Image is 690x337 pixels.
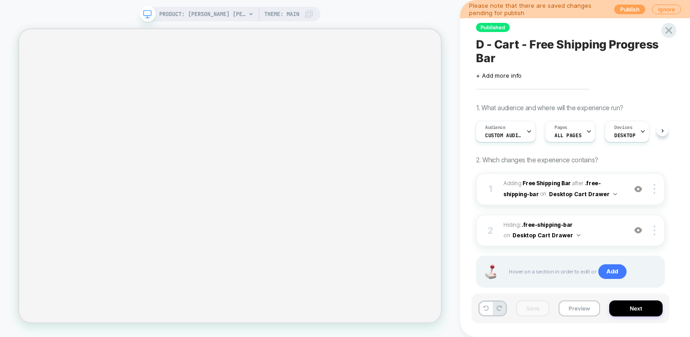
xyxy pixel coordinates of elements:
[485,132,522,139] span: Custom Audience
[486,181,495,197] div: 1
[653,184,655,194] img: close
[598,264,627,279] span: Add
[522,221,573,228] span: .free-shipping-bar
[614,132,635,139] span: DESKTOP
[509,264,655,279] span: Hover on a section in order to edit or
[614,124,632,131] span: Devices
[554,124,567,131] span: Pages
[540,189,546,199] span: on
[634,185,642,193] img: crossed eye
[559,300,600,316] button: Preview
[634,226,642,234] img: crossed eye
[652,5,681,14] button: Ignore
[549,188,617,200] button: Desktop Cart Drawer
[516,300,549,316] button: Save
[609,300,663,316] button: Next
[159,7,246,21] span: PRODUCT: [PERSON_NAME] [PERSON_NAME] [black]
[614,5,645,14] button: Publish
[523,180,571,187] b: Free Shipping Bar
[503,230,510,241] span: on
[481,265,500,279] img: Joystick
[503,180,571,187] span: Adding
[264,7,299,21] span: Theme: MAIN
[572,180,584,187] span: AFTER
[486,222,495,239] div: 2
[577,234,580,236] img: down arrow
[476,23,510,32] span: Published
[653,225,655,235] img: close
[476,37,665,65] span: D - Cart - Free Shipping Progress Bar
[476,104,623,112] span: 1. What audience and where will the experience run?
[613,193,617,195] img: down arrow
[485,124,506,131] span: Audience
[503,220,622,241] span: Hiding :
[476,156,598,164] span: 2. Which changes the experience contains?
[512,230,580,241] button: Desktop Cart Drawer
[476,72,522,79] span: + Add more info
[554,132,581,139] span: ALL PAGES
